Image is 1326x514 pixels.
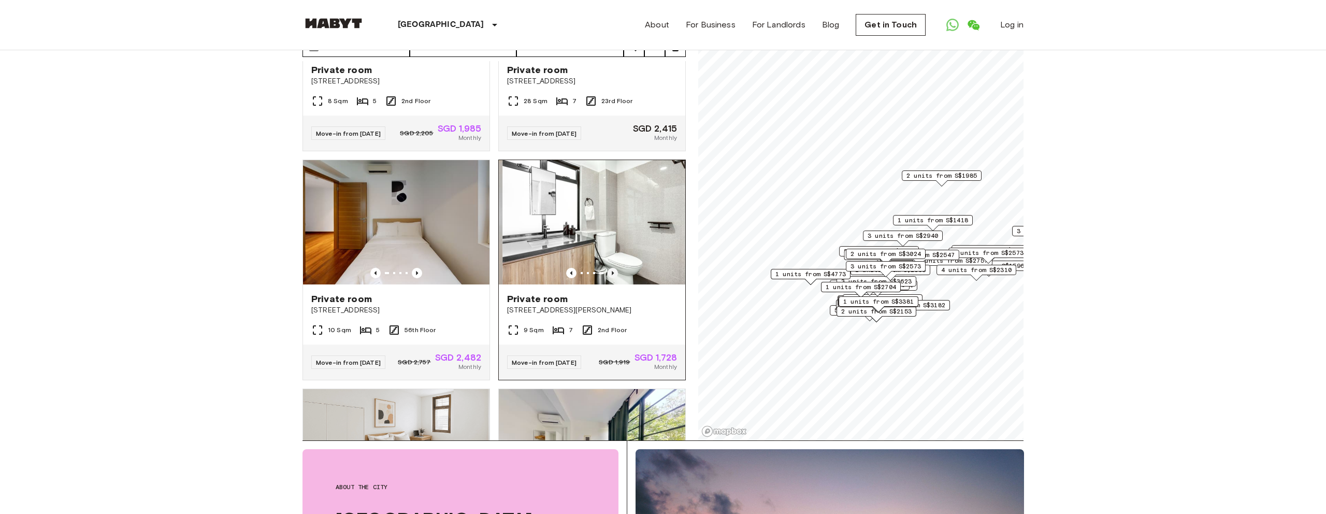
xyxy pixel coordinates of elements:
span: Monthly [654,133,677,142]
span: Monthly [458,133,481,142]
span: Private room [311,293,372,305]
span: 7 [569,325,573,335]
div: Map marker [846,249,926,265]
span: 2 units from S$1985 [906,171,977,180]
span: [STREET_ADDRESS] [311,76,481,87]
span: 56th Floor [405,325,436,335]
div: Map marker [851,265,930,281]
div: Map marker [843,294,923,310]
a: Open WeChat [963,15,984,35]
div: Map marker [830,305,910,321]
span: [STREET_ADDRESS][PERSON_NAME] [507,305,677,316]
span: 28 Sqm [524,96,547,106]
span: SGD 1,985 [438,124,481,133]
a: For Landlords [752,19,805,31]
button: Previous image [566,268,576,278]
div: Map marker [846,261,926,277]
span: 1 units from S$4773 [775,269,846,279]
span: SGD 2,415 [633,124,677,133]
span: 5 [376,325,380,335]
span: 2 units from S$3024 [851,249,921,259]
span: 3 units from S$2573 [851,262,921,271]
img: Marketing picture of unit SG-01-054-006-01 [499,389,685,513]
span: 10 Sqm [328,325,351,335]
span: Private room [311,64,372,76]
img: Marketing picture of unit SG-01-078-001-02 [502,160,689,284]
div: Map marker [771,269,851,285]
span: 7 [572,96,576,106]
div: Map marker [838,280,917,296]
span: SGD 2,482 [435,353,481,362]
div: Map marker [952,245,1031,261]
span: 4 units from S$2310 [941,265,1012,275]
span: 2nd Floor [598,325,627,335]
span: SGD 2,757 [398,358,430,367]
span: 1 units from S$3182 [875,301,945,310]
a: Previous imagePrevious imagePrivate room[STREET_ADDRESS][PERSON_NAME]9 Sqm72nd FloorMove-in from ... [498,160,686,380]
button: Previous image [608,268,618,278]
span: [STREET_ADDRESS] [311,305,481,316]
div: Map marker [837,306,916,322]
span: 3 units from S$3623 [841,277,912,286]
div: Map marker [863,231,943,247]
span: Move-in from [DATE] [316,359,381,366]
div: Map marker [948,248,1028,264]
div: Map marker [836,299,916,316]
div: Map marker [838,296,917,312]
p: [GEOGRAPHIC_DATA] [398,19,484,31]
div: Map marker [936,265,1016,281]
img: Marketing picture of unit SG-01-001-010-02 [303,389,489,513]
div: Map marker [839,296,918,312]
span: [STREET_ADDRESS] [507,76,677,87]
span: 9 Sqm [524,325,544,335]
span: 8 Sqm [328,96,348,106]
span: 3 units from S$1985 [844,247,914,256]
span: 5 [373,96,377,106]
span: 1 units from S$3381 [843,297,914,306]
a: Log in [1000,19,1024,31]
div: Map marker [880,250,959,266]
div: Map marker [837,276,916,292]
a: Get in Touch [856,14,926,36]
a: About [645,19,669,31]
a: For Business [686,19,736,31]
span: 3 units from S$1480 [956,246,1027,255]
img: Marketing picture of unit SG-01-072-003-03 [303,160,489,284]
span: SGD 1,919 [599,358,630,367]
span: Monthly [458,362,481,372]
span: Monthly [654,362,677,372]
span: SGD 1,728 [635,353,677,362]
span: 3 units from S$2036 [1017,226,1087,236]
div: Map marker [838,297,918,313]
a: Marketing picture of unit SG-01-072-003-03Previous imagePrevious imagePrivate room[STREET_ADDRESS... [302,160,490,380]
span: Move-in from [DATE] [316,130,381,137]
div: Map marker [1012,226,1092,242]
span: About the city [336,482,585,492]
div: Map marker [870,300,950,316]
button: Previous image [370,268,381,278]
a: Blog [822,19,840,31]
span: 5 units from S$1838 [847,295,918,304]
img: Habyt [302,18,365,28]
a: Open WhatsApp [942,15,963,35]
span: 1 units from S$1418 [898,216,968,225]
div: Map marker [821,282,901,298]
span: 1 units from S$2573 [953,248,1024,258]
div: Map marker [839,246,919,262]
div: Map marker [844,250,927,266]
span: Move-in from [DATE] [512,359,576,366]
span: 3 units from S$2940 [868,231,938,240]
span: SGD 2,205 [400,128,433,138]
span: 1 units from S$2547 [884,250,955,260]
span: 23rd Floor [601,96,633,106]
span: 2nd Floor [401,96,430,106]
span: Private room [507,293,568,305]
span: 1 units from S$2704 [826,282,896,292]
div: Map marker [893,215,973,231]
div: Map marker [902,170,982,187]
span: 5 units from S$1680 [834,306,905,315]
a: Mapbox logo [701,425,747,437]
button: Previous image [412,268,422,278]
span: Move-in from [DATE] [512,130,576,137]
span: Private room [507,64,568,76]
